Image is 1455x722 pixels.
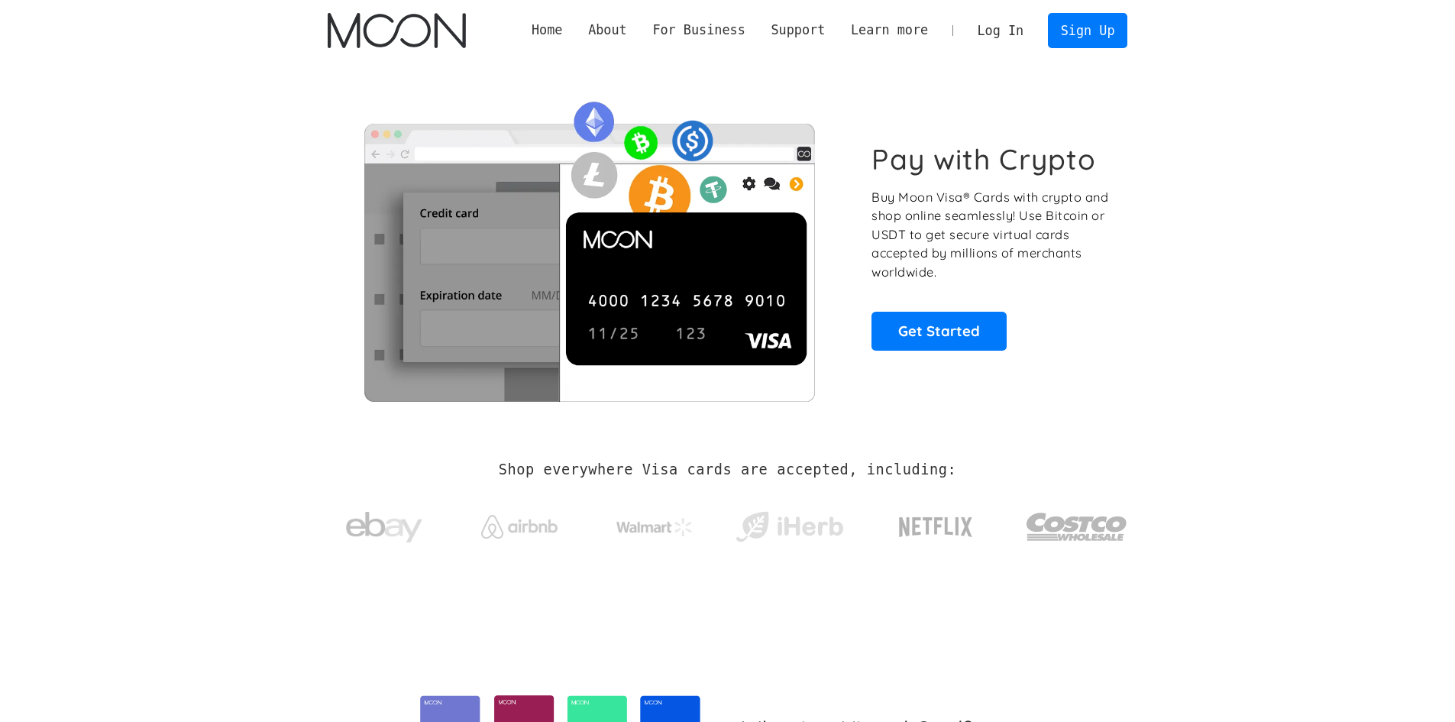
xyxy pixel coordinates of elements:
a: Airbnb [462,500,576,546]
div: Support [771,21,825,40]
img: Costco [1026,498,1128,555]
img: Airbnb [481,515,558,539]
a: Sign Up [1048,13,1127,47]
div: For Business [652,21,745,40]
h1: Pay with Crypto [871,142,1096,176]
a: home [328,13,466,48]
div: Learn more [838,21,941,40]
a: Get Started [871,312,1007,350]
div: About [588,21,627,40]
img: iHerb [732,507,846,547]
a: ebay [328,488,441,559]
div: Support [758,21,838,40]
div: For Business [640,21,758,40]
a: Costco [1026,483,1128,563]
img: Moon Logo [328,13,466,48]
img: Netflix [897,508,974,546]
div: About [575,21,639,40]
p: Buy Moon Visa® Cards with crypto and shop online seamlessly! Use Bitcoin or USDT to get secure vi... [871,188,1111,282]
a: Walmart [597,503,711,544]
a: Netflix [868,493,1004,554]
a: Log In [965,14,1036,47]
img: Moon Cards let you spend your crypto anywhere Visa is accepted. [328,91,851,401]
a: Home [519,21,575,40]
img: ebay [346,503,422,552]
img: Walmart [616,518,693,536]
a: iHerb [732,492,846,555]
h2: Shop everywhere Visa cards are accepted, including: [499,461,956,478]
div: Learn more [851,21,928,40]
